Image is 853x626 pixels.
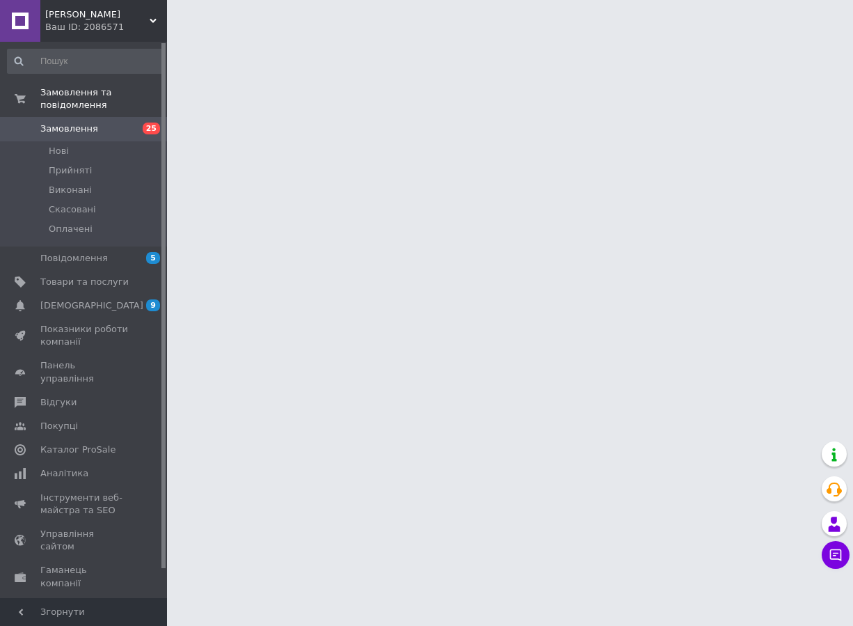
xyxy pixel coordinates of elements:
span: Гаманець компанії [40,564,129,589]
span: Замовлення та повідомлення [40,86,167,111]
div: Ваш ID: 2086571 [45,21,167,33]
span: Каталог ProSale [40,444,115,456]
span: 25 [143,123,160,134]
input: Пошук [7,49,164,74]
span: Управління сайтом [40,528,129,553]
span: Відгуки [40,396,77,409]
span: Показники роботи компанії [40,323,129,348]
span: Покупці [40,420,78,432]
button: Чат з покупцем [822,541,850,569]
span: Товари та послуги [40,276,129,288]
span: 5 [146,252,160,264]
span: Аналітика [40,467,88,480]
span: Інструменти веб-майстра та SEO [40,492,129,517]
span: [DEMOGRAPHIC_DATA] [40,299,143,312]
span: Виконані [49,184,92,196]
span: Оплачені [49,223,93,235]
span: Повідомлення [40,252,108,265]
span: Тато Карло [45,8,150,21]
span: Скасовані [49,203,96,216]
span: Нові [49,145,69,157]
span: Прийняті [49,164,92,177]
span: Панель управління [40,359,129,384]
span: 9 [146,299,160,311]
span: Замовлення [40,123,98,135]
